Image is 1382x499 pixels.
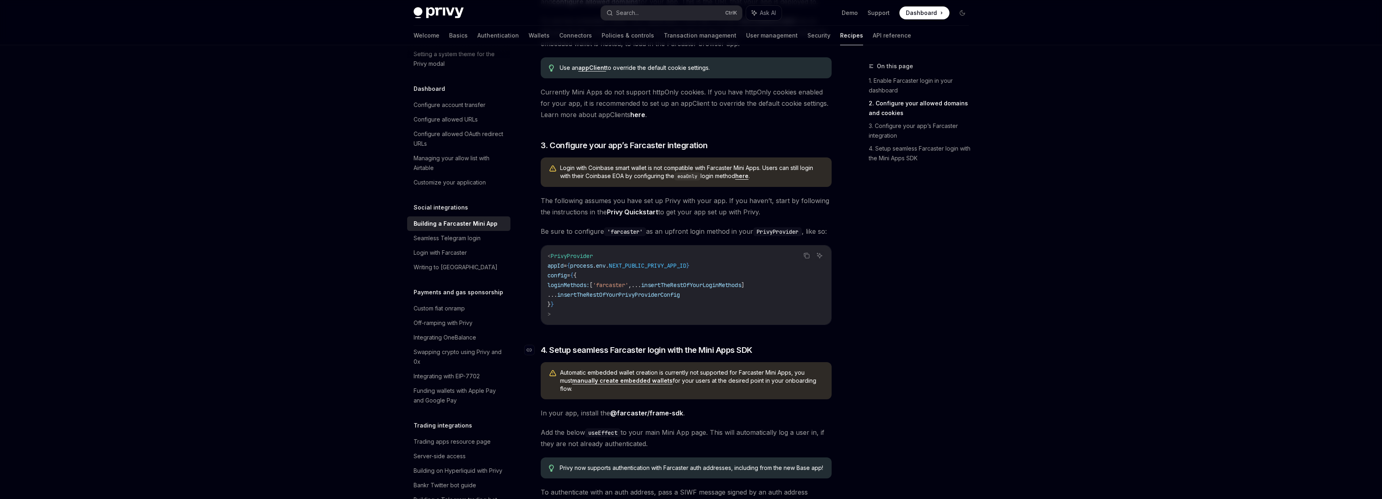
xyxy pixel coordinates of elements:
[602,26,654,45] a: Policies & controls
[567,272,570,279] span: =
[414,318,473,328] div: Off-ramping with Privy
[664,26,736,45] a: Transaction management
[560,369,824,393] span: Automatic embedded wallet creation is currently not supported for Farcaster Mini Apps, you must f...
[414,466,502,476] div: Building on Hyperliquid with Privy
[560,464,823,472] span: Privy now supports authentication with Farcaster auth addresses, including from the new Base app!
[407,330,510,345] a: Integrating OneBalance
[551,252,593,260] span: PrivyProvider
[548,262,564,269] span: appId
[414,26,439,45] a: Welcome
[560,64,823,72] span: Use an to override the default cookie settings.
[541,344,753,356] span: 4. Setup seamless Farcaster login with the Mini Apps SDK
[414,219,498,229] div: Building a Farcaster Mini App
[607,208,658,216] a: Privy Quickstart
[414,371,480,381] div: Integrating with EIP-7702
[641,281,741,289] span: insertTheRestOfYourLoginMethods
[414,153,506,173] div: Managing your allow list with Airtable
[407,127,510,151] a: Configure allowed OAuth redirect URLs
[604,227,646,236] code: 'farcaster'
[407,434,510,449] a: Trading apps resource page
[407,47,510,71] a: Setting a system theme for the Privy modal
[593,281,628,289] span: 'farcaster'
[578,64,606,71] a: appClient
[414,333,476,342] div: Integrating OneBalance
[842,9,858,17] a: Demo
[631,281,641,289] span: ...
[548,310,551,318] span: >
[414,178,486,187] div: Customize your application
[407,345,510,369] a: Swapping crypto using Privy and 0x
[541,86,832,120] span: Currently Mini Apps do not support httpOnly cookies. If you have httpOnly cookies enabled for you...
[616,8,639,18] div: Search...
[414,451,466,461] div: Server-side access
[840,26,863,45] a: Recipes
[609,262,686,269] span: NEXT_PUBLIC_PRIVY_APP_ID
[551,301,554,308] span: }
[873,26,911,45] a: API reference
[414,49,506,69] div: Setting a system theme for the Privy modal
[590,281,593,289] span: [
[414,129,506,149] div: Configure allowed OAuth redirect URLs
[407,316,510,330] a: Off-ramping with Privy
[593,262,596,269] span: .
[414,84,445,94] h5: Dashboard
[548,301,551,308] span: }
[570,262,593,269] span: process
[414,386,506,405] div: Funding wallets with Apple Pay and Google Pay
[686,262,690,269] span: }
[735,172,748,180] a: here
[407,112,510,127] a: Configure allowed URLs
[407,449,510,463] a: Server-side access
[414,100,485,110] div: Configure account transfer
[814,250,825,261] button: Ask AI
[549,165,557,173] svg: Warning
[414,304,465,313] div: Custom fiat onramp
[549,465,554,472] svg: Tip
[407,260,510,275] a: Writing to [GEOGRAPHIC_DATA]
[760,9,776,17] span: Ask AI
[557,291,680,298] span: insertTheRestOfYourPrivyProviderConfig
[449,26,468,45] a: Basics
[570,272,573,279] span: {
[869,97,975,120] a: 2. Configure your allowed domains and cookies
[549,369,557,377] svg: Warning
[746,26,798,45] a: User management
[407,175,510,190] a: Customize your application
[956,6,969,19] button: Toggle dark mode
[407,151,510,175] a: Managing your allow list with Airtable
[807,26,830,45] a: Security
[477,26,519,45] a: Authentication
[407,231,510,245] a: Seamless Telegram login
[573,272,577,279] span: {
[753,227,802,236] code: PrivyProvider
[630,111,645,119] a: here
[529,26,550,45] a: Wallets
[407,216,510,231] a: Building a Farcaster Mini App
[414,421,472,430] h5: Trading integrations
[869,142,975,165] a: 4. Setup seamless Farcaster login with the Mini Apps SDK
[407,478,510,493] a: Bankr Twitter bot guide
[407,463,510,478] a: Building on Hyperliquid with Privy
[610,409,683,417] a: @farcaster/frame-sdk
[414,437,491,447] div: Trading apps resource page
[548,281,590,289] span: loginMethods:
[548,252,551,260] span: <
[414,7,464,19] img: dark logo
[549,65,554,72] svg: Tip
[585,428,621,437] code: useEffect
[407,301,510,316] a: Custom fiat onramp
[596,262,606,269] span: env
[868,9,890,17] a: Support
[407,98,510,112] a: Configure account transfer
[414,115,478,124] div: Configure allowed URLs
[407,245,510,260] a: Login with Farcaster
[559,26,592,45] a: Connectors
[407,384,510,408] a: Funding wallets with Apple Pay and Google Pay
[606,262,609,269] span: .
[801,250,812,261] button: Copy the contents from the code block
[541,427,832,449] span: Add the below to your main Mini App page. This will automatically log a user in, if they are not ...
[548,272,567,279] span: config
[541,226,832,237] span: Be sure to configure as an upfront login method in your , like so:
[560,164,824,180] span: Login with Coinbase smart wallet is not compatible with Farcaster Mini Apps. Users can still logi...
